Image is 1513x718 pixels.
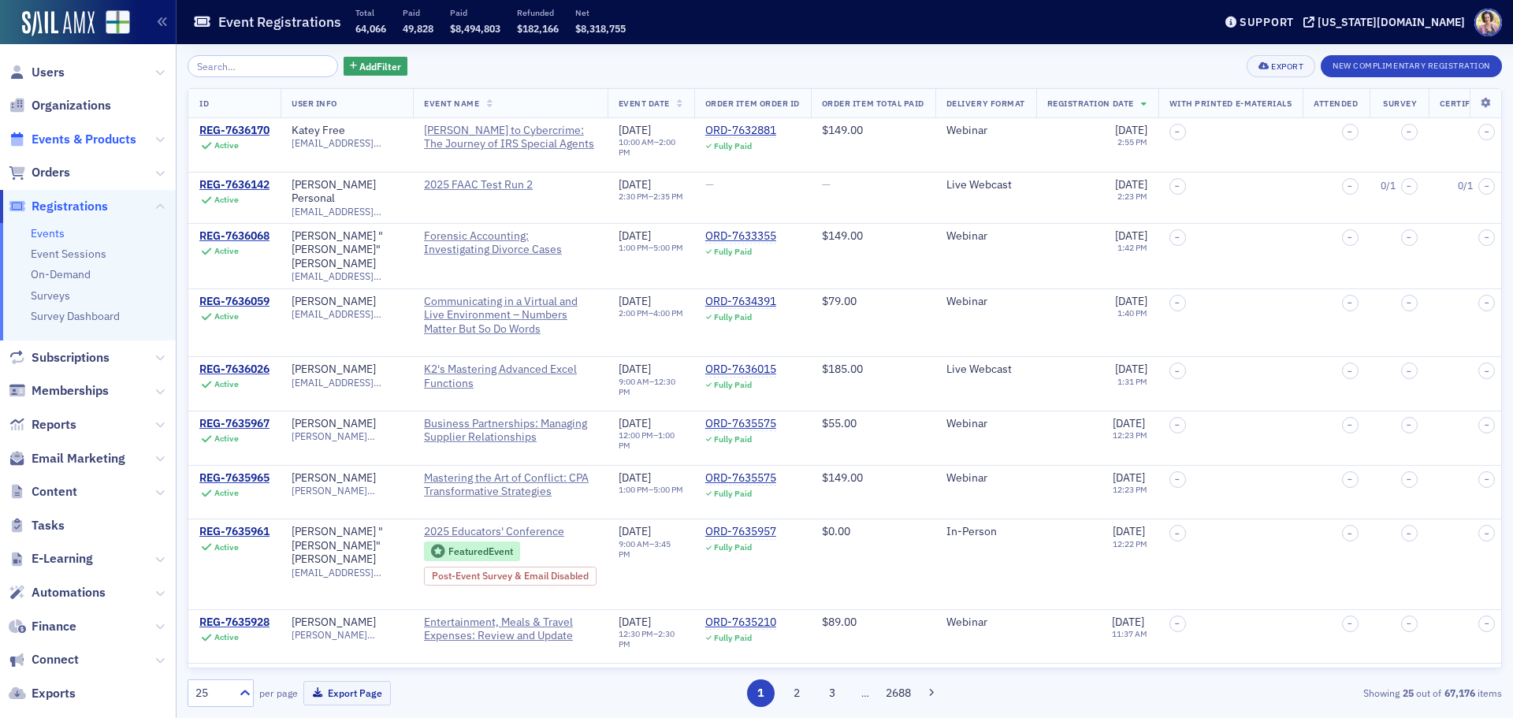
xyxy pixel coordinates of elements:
a: Katey Free [292,124,345,138]
span: – [1348,298,1352,307]
div: Fully Paid [714,312,752,322]
span: Certificate [1440,98,1496,109]
div: ORD-7635210 [705,616,776,630]
a: Communicating in a Virtual and Live Environment – Numbers Matter But So Do Words [424,295,597,337]
time: 2:23 PM [1117,191,1147,202]
span: [EMAIL_ADDRESS][DOMAIN_NAME] [292,567,402,578]
span: $0.00 [822,524,850,538]
div: REG-7635965 [199,471,270,485]
span: $149.00 [822,471,863,485]
p: Total [355,7,386,18]
a: ORD-7633355 [705,229,776,244]
label: per page [259,686,298,700]
span: [DATE] [1113,416,1145,430]
span: Registrations [32,198,108,215]
time: 10:00 AM [619,136,654,147]
span: – [1407,298,1411,307]
a: REG-7636059 [199,295,270,309]
a: Exports [9,685,76,702]
input: Search… [188,55,338,77]
span: – [1175,366,1180,376]
div: Webinar [946,124,1025,138]
span: 2025 Educators' Conference [424,525,567,539]
a: Connect [9,651,79,668]
a: Email Marketing [9,450,125,467]
span: – [1407,233,1411,242]
span: Survey [1383,98,1417,109]
span: Automations [32,584,106,601]
a: Event Sessions [31,247,106,261]
button: AddFilter [344,57,408,76]
span: Users [32,64,65,81]
span: Connect [32,651,79,668]
span: Exports [32,685,76,702]
div: Active [214,488,239,498]
span: K2's Mastering Advanced Excel Functions [424,363,597,390]
span: Reports [32,416,76,433]
div: Active [214,195,239,205]
span: Subscriptions [32,349,110,366]
a: REG-7636170 [199,124,270,138]
div: In-Person [946,525,1025,539]
div: ORD-7635575 [705,417,776,431]
span: [DATE] [619,229,651,243]
a: Tasks [9,517,65,534]
span: Finance [32,618,76,635]
time: 3:45 PM [619,538,671,560]
span: – [1348,233,1352,242]
a: 2025 FAAC Test Run 2 [424,178,567,192]
a: [PERSON_NAME] Personal [292,178,402,206]
div: Live Webcast [946,363,1025,377]
div: REG-7636142 [199,178,270,192]
a: Business Partnerships: Managing Supplier Relationships [424,417,597,445]
span: – [1407,127,1411,136]
a: Users [9,64,65,81]
div: – [619,485,683,495]
span: – [1348,420,1352,430]
time: 4:00 PM [653,307,683,318]
span: Organizations [32,97,111,114]
span: Delivery Format [946,98,1025,109]
time: 2:00 PM [619,136,675,158]
div: [PERSON_NAME] [292,295,376,309]
a: [PERSON_NAME] "[PERSON_NAME]" [PERSON_NAME] [292,229,402,271]
span: [DATE] [1113,524,1145,538]
div: Export [1271,62,1303,71]
span: [PERSON_NAME][EMAIL_ADDRESS][PERSON_NAME][DOMAIN_NAME] [292,485,402,497]
span: Content [32,483,77,500]
div: REG-7635961 [199,525,270,539]
div: Active [214,379,239,389]
span: [DATE] [1115,123,1147,137]
time: 2:35 PM [653,191,683,202]
div: – [619,308,683,318]
time: 1:40 PM [1117,307,1147,318]
a: Organizations [9,97,111,114]
div: 25 [195,685,230,701]
div: – [619,377,683,397]
div: [PERSON_NAME] [292,616,376,630]
span: – [1485,619,1489,628]
div: REG-7636068 [199,229,270,244]
a: New Complimentary Registration [1321,58,1502,72]
span: – [1348,127,1352,136]
time: 1:31 PM [1117,376,1147,387]
a: Finance [9,618,76,635]
a: [PERSON_NAME] [292,417,376,431]
span: – [1485,366,1489,376]
div: ORD-7635957 [705,525,776,539]
span: Profile [1474,9,1502,36]
span: $149.00 [822,229,863,243]
div: [PERSON_NAME] [292,471,376,485]
span: – [1348,181,1352,191]
div: Active [214,433,239,444]
div: Fully Paid [714,247,752,257]
a: Mastering the Art of Conflict: CPA Transformative Strategies [424,471,597,499]
div: – [619,243,683,253]
a: View Homepage [95,10,130,37]
div: REG-7636026 [199,363,270,377]
span: – [1175,529,1180,538]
